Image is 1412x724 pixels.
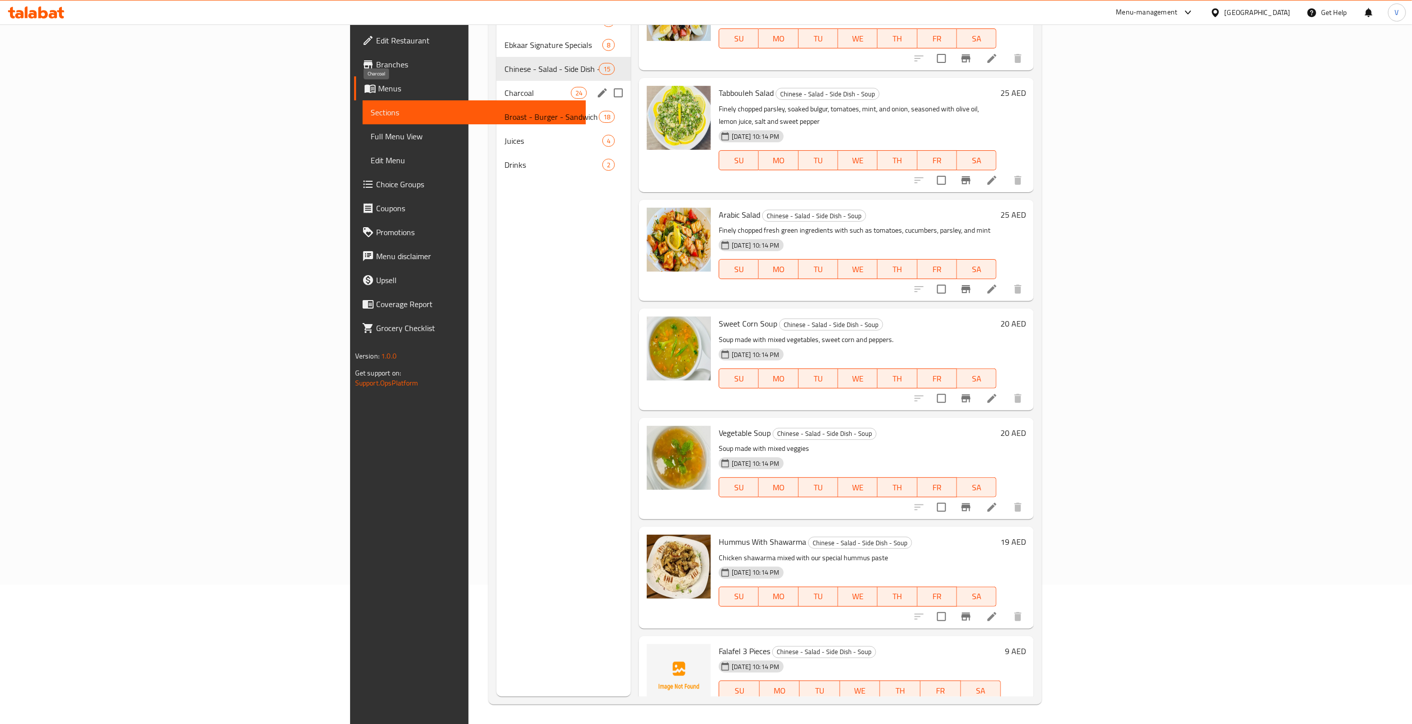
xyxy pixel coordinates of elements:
span: 18 [599,112,614,122]
span: WE [842,262,874,277]
a: Menus [354,76,586,100]
div: Chinese - Salad - Side Dish - Soup15 [496,57,631,81]
a: Edit menu item [986,501,998,513]
div: items [599,63,615,75]
span: Select to update [931,497,952,518]
button: SU [719,259,759,279]
span: [DATE] 10:14 PM [728,568,783,577]
div: items [602,39,615,51]
span: 1.0.0 [381,350,397,362]
button: delete [1006,277,1030,301]
a: Full Menu View [363,124,586,148]
span: FR [922,589,953,604]
span: TU [803,480,834,495]
div: Broast - Burger - Sandwich - Shawarma18 [496,105,631,129]
button: delete [1006,386,1030,410]
button: TH [878,368,917,388]
button: WE [838,368,878,388]
span: SA [961,262,992,277]
button: delete [1006,46,1030,70]
a: Grocery Checklist [354,316,586,340]
button: SA [957,477,996,497]
button: MO [759,368,798,388]
p: Soup made with mixed vegetables, sweet corn and peppers. [719,334,996,346]
div: Chinese - Salad - Side Dish - Soup [773,428,877,440]
span: [DATE] 10:14 PM [728,662,783,672]
span: 15 [599,64,614,74]
span: SA [961,589,992,604]
button: SA [957,259,996,279]
div: Chinese - Salad - Side Dish - Soup [776,88,880,100]
nav: Menu sections [496,5,631,181]
button: SA [957,150,996,170]
div: [GEOGRAPHIC_DATA] [1225,7,1291,18]
span: SU [723,684,755,698]
button: FR [918,259,957,279]
span: Broast - Burger - Sandwich - Shawarma [504,111,599,123]
p: Finely chopped fresh green ingredients with such as tomatoes, cucumbers, parsley, and mint [719,224,996,237]
button: WE [838,150,878,170]
span: SA [961,371,992,386]
span: Chinese - Salad - Side Dish - Soup [809,537,912,549]
button: SU [719,150,759,170]
span: MO [763,371,794,386]
span: Drinks [504,159,602,171]
span: TH [884,684,917,698]
button: WE [840,681,881,701]
span: SU [723,480,755,495]
button: SU [719,587,759,607]
span: Chinese - Salad - Side Dish - Soup [763,210,866,222]
button: SU [719,368,759,388]
a: Edit Restaurant [354,28,586,52]
a: Edit menu item [986,283,998,295]
span: Hummus With Shawarma [719,534,806,549]
button: FR [918,587,957,607]
a: Edit menu item [986,611,998,623]
span: SA [961,480,992,495]
span: SA [961,153,992,168]
button: MO [759,259,798,279]
div: items [599,111,615,123]
button: SA [961,681,1001,701]
button: TH [880,681,921,701]
span: Chinese - Salad - Side Dish - Soup [504,63,599,75]
button: Branch-specific-item [954,386,978,410]
h6: 20 AED [1000,426,1026,440]
button: SU [719,681,759,701]
button: Branch-specific-item [954,277,978,301]
div: Charcoal24edit [496,81,631,105]
button: Branch-specific-item [954,605,978,629]
span: WE [842,153,874,168]
div: Chinese - Salad - Side Dish - Soup [772,646,876,658]
div: Juices4 [496,129,631,153]
span: FR [922,262,953,277]
button: FR [918,477,957,497]
div: Menu-management [1116,6,1178,18]
button: WE [838,28,878,48]
span: SU [723,153,755,168]
button: TH [878,259,917,279]
a: Edit menu item [986,174,998,186]
span: Arabic Salad [719,207,760,222]
h6: 25 AED [1000,86,1026,100]
span: Select to update [931,606,952,627]
a: Upsell [354,268,586,292]
img: Falafel 3 Pieces [647,644,711,708]
span: Menu disclaimer [376,250,578,262]
span: 8 [603,40,614,50]
div: Ebkaar Signature Specials [504,39,602,51]
span: SU [723,31,755,46]
span: Sections [371,106,578,118]
span: Select to update [931,388,952,409]
button: TU [799,259,838,279]
span: MO [763,589,794,604]
span: WE [842,31,874,46]
span: MO [764,684,796,698]
span: [DATE] 10:14 PM [728,350,783,360]
span: Chinese - Salad - Side Dish - Soup [776,88,879,100]
button: SA [957,28,996,48]
span: Chinese - Salad - Side Dish - Soup [773,428,876,439]
span: FR [925,684,957,698]
div: Chinese - Salad - Side Dish - Soup [808,537,912,549]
